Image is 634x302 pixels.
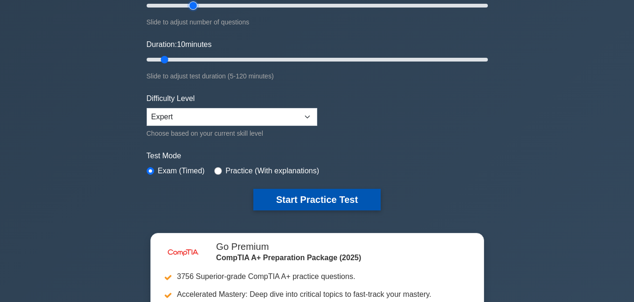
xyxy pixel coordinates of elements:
[158,165,205,177] label: Exam (Timed)
[226,165,319,177] label: Practice (With explanations)
[147,128,317,139] div: Choose based on your current skill level
[147,70,488,82] div: Slide to adjust test duration (5-120 minutes)
[147,93,195,104] label: Difficulty Level
[253,189,380,210] button: Start Practice Test
[147,16,488,28] div: Slide to adjust number of questions
[147,150,488,162] label: Test Mode
[147,39,212,50] label: Duration: minutes
[177,40,185,48] span: 10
